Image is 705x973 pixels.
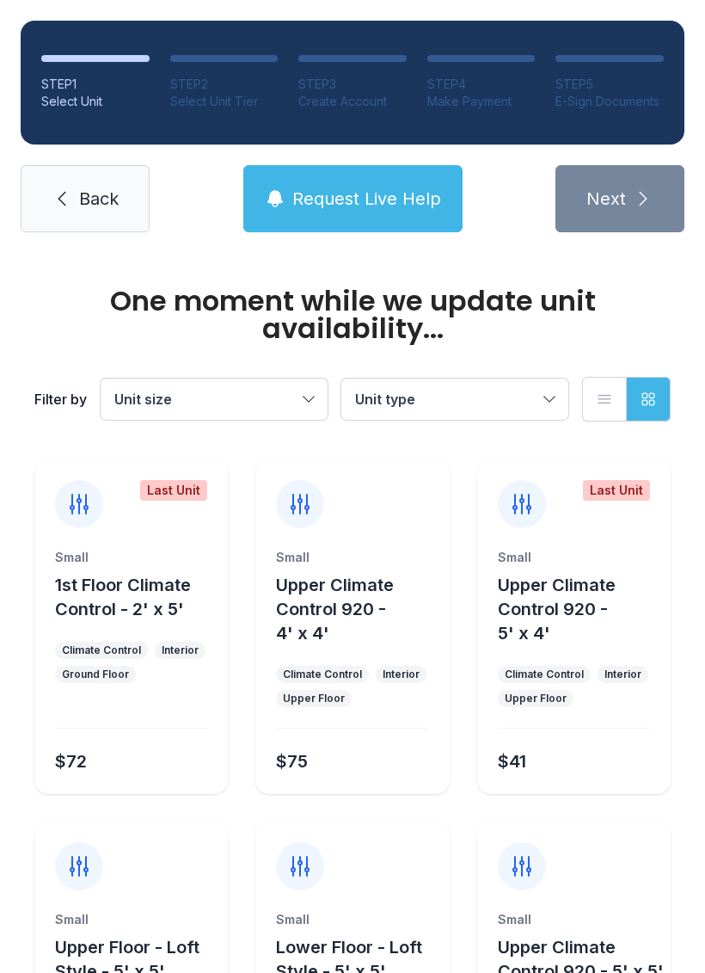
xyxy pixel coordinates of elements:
div: Filter by [34,389,87,410]
div: Small [498,549,650,566]
div: STEP 3 [298,76,407,93]
button: Upper Climate Control 920 - 5' x 4' [498,573,664,645]
div: STEP 4 [427,76,536,93]
div: Interior [604,668,641,681]
div: Small [276,911,428,928]
span: Next [586,187,626,211]
div: Climate Control [62,644,141,657]
div: Small [55,549,207,566]
div: Last Unit [140,480,207,501]
div: $75 [276,749,308,773]
div: STEP 2 [170,76,279,93]
div: Make Payment [427,93,536,110]
div: Climate Control [283,668,362,681]
span: 1st Floor Climate Control - 2' x 5' [55,575,191,619]
div: Small [276,549,428,566]
div: Small [498,911,650,928]
div: E-Sign Documents [555,93,664,110]
div: Ground Floor [62,668,129,681]
div: Create Account [298,93,407,110]
div: Small [55,911,207,928]
button: Upper Climate Control 920 - 4' x 4' [276,573,442,645]
span: Upper Climate Control 920 - 4' x 4' [276,575,394,644]
div: $41 [498,749,526,773]
div: Climate Control [505,668,584,681]
div: One moment while we update unit availability... [34,287,671,342]
button: 1st Floor Climate Control - 2' x 5' [55,573,221,621]
span: Request Live Help [292,187,441,211]
span: Unit size [114,391,172,408]
div: STEP 5 [555,76,664,93]
div: Last Unit [583,480,650,501]
span: Back [79,187,119,211]
div: Interior [162,644,199,657]
div: Upper Floor [283,692,345,705]
div: $72 [55,749,87,773]
div: Select Unit [41,93,150,110]
div: Interior [383,668,420,681]
div: STEP 1 [41,76,150,93]
button: Unit size [101,379,328,420]
div: Select Unit Tier [170,93,279,110]
span: Upper Climate Control 920 - 5' x 4' [498,575,616,644]
button: Unit type [341,379,568,420]
span: Unit type [355,391,415,408]
div: Upper Floor [505,692,567,705]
